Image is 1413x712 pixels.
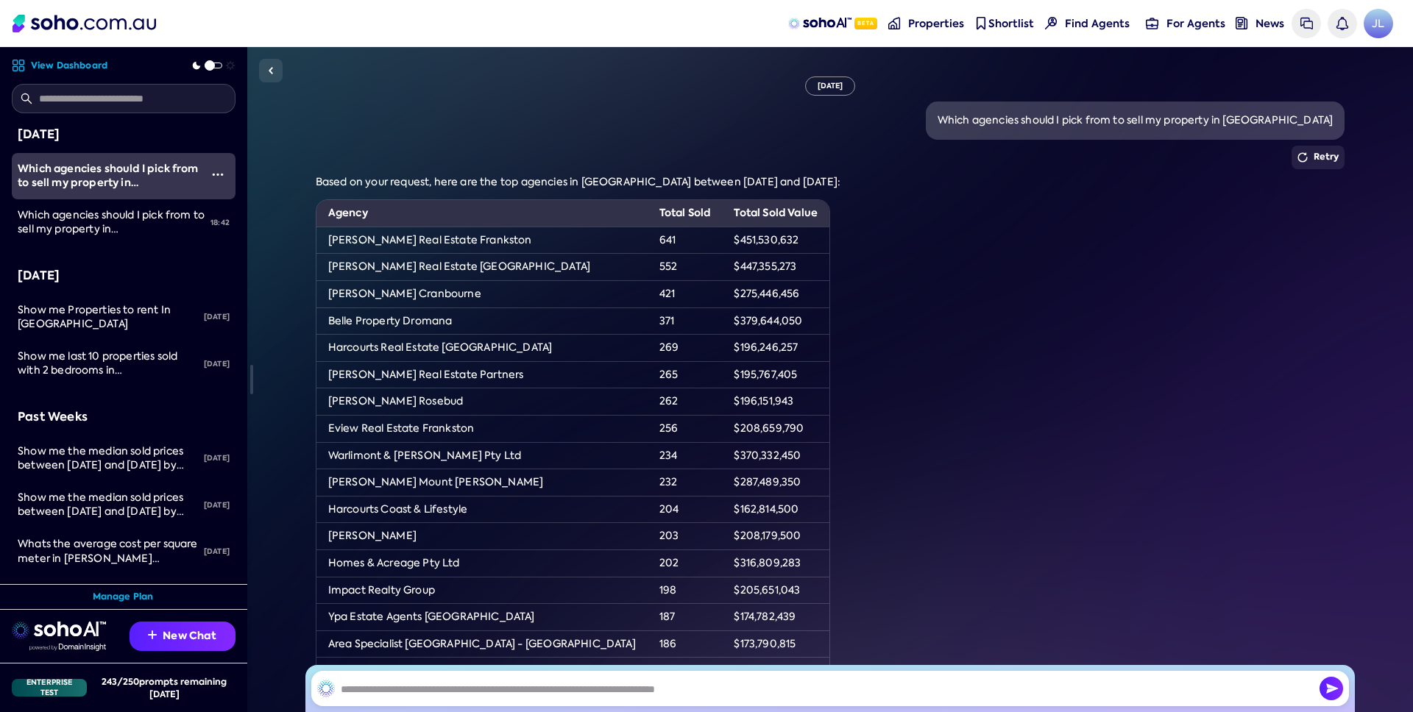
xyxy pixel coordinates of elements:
span: Show me top 5 propeties in [GEOGRAPHIC_DATA]? [18,583,157,611]
th: Total Sold Value [722,200,829,227]
td: $196,246,257 [722,335,829,362]
td: 256 [648,415,723,442]
div: 18:42 [205,207,235,239]
span: Properties [908,16,964,31]
span: Which agencies should I pick from to sell my property in [GEOGRAPHIC_DATA]? [18,208,205,250]
td: 234 [648,442,723,469]
img: Send icon [1320,677,1343,700]
a: Manage Plan [93,591,154,603]
td: $379,644,050 [722,307,829,335]
a: Whats the average cost per square meter in [PERSON_NAME][GEOGRAPHIC_DATA] for properties listed f... [12,528,198,574]
span: News [1256,16,1284,31]
td: 204 [648,496,723,523]
td: 269 [648,335,723,362]
img: Soho Logo [13,15,156,32]
td: $195,767,405 [722,361,829,388]
a: Which agencies should I pick from to sell my property in [GEOGRAPHIC_DATA] [12,153,200,199]
a: View Dashboard [12,59,107,72]
th: Total Sold [648,200,723,227]
span: Show me the median sold prices between [DATE] and [DATE] by state, listing type = sale [18,444,184,486]
div: [DATE] [198,301,235,333]
img: sohoai logo [12,622,106,639]
img: More icon [212,168,224,180]
td: [PERSON_NAME] Cranbourne [316,280,648,307]
td: 265 [648,361,723,388]
td: 203 [648,523,723,550]
img: for-agents-nav icon [1146,17,1158,29]
div: [DATE] [198,582,235,614]
td: $174,782,439 [722,604,829,631]
a: Show me top 5 propeties in [GEOGRAPHIC_DATA]? [12,574,198,621]
span: Which agencies should I pick from to sell my property in [GEOGRAPHIC_DATA] [18,161,199,204]
td: [PERSON_NAME] Real Estate Partners [316,361,648,388]
td: 186 [648,630,723,658]
div: Which agencies should I pick from to sell my property in [GEOGRAPHIC_DATA] [938,113,1334,128]
div: Show me the median sold prices between 2025-05-23 and 2025-08-22 by state, listing type = sale [18,491,198,519]
button: Retry [1292,146,1345,169]
th: Agency [316,200,648,227]
button: Send [1320,677,1343,700]
div: Past Weeks [18,407,230,427]
td: 262 [648,388,723,416]
td: $447,355,273 [722,254,829,281]
td: 202 [648,549,723,577]
span: Shortlist [988,16,1034,31]
div: 243 / 250 prompts remaining [DATE] [93,675,235,700]
td: [PERSON_NAME] Rosebud [316,388,648,416]
span: Find Agents [1065,16,1130,31]
td: $275,446,456 [722,280,829,307]
a: Show me Properties to rent In [GEOGRAPHIC_DATA] [12,294,198,341]
td: Belle Property Dromana [316,307,648,335]
td: 371 [648,307,723,335]
div: [DATE] [805,76,856,96]
td: $208,659,790 [722,415,829,442]
td: $208,179,500 [722,523,829,550]
img: Data provided by Domain Insight [29,644,106,651]
img: Retry icon [1297,152,1308,163]
div: [DATE] [198,442,235,474]
span: Show me the median sold prices between [DATE] and [DATE] by state, listing type = sale [18,491,184,533]
a: Avatar of Jonathan Lui [1364,9,1393,38]
span: Show me Properties to rent In [GEOGRAPHIC_DATA] [18,303,171,331]
div: [DATE] [198,348,235,380]
td: 187 [648,604,723,631]
td: Harcourts Coast & Lifestyle [316,496,648,523]
span: JL [1364,9,1393,38]
td: $162,814,500 [722,496,829,523]
div: Which agencies should I pick from to sell my property in mornington peninsula? [18,208,205,237]
div: Show me last 10 properties sold with 2 bedrooms in Sydney NSW [18,349,198,378]
button: New Chat [130,622,235,651]
td: Ypa Estate Agents [GEOGRAPHIC_DATA] [316,604,648,631]
div: Whats the average cost per square meter in byron bay for properties listed for sale [18,537,198,566]
td: Eview Real Estate Frankston [316,415,648,442]
span: Based on your request, here are the top agencies in [GEOGRAPHIC_DATA] between [DATE] and [DATE]: [316,175,840,188]
div: Show me top 5 propeties in sydney? [18,583,198,612]
td: [PERSON_NAME] Mount [PERSON_NAME] [316,469,648,496]
span: For Agents [1166,16,1225,31]
div: [DATE] [18,125,230,144]
td: 552 [648,254,723,281]
a: Which agencies should I pick from to sell my property in [GEOGRAPHIC_DATA]? [12,199,205,246]
td: Area Specialist [GEOGRAPHIC_DATA] - [GEOGRAPHIC_DATA] [316,630,648,658]
div: Show me Properties to rent In Sydney [18,303,198,332]
img: properties-nav icon [888,17,901,29]
td: [PERSON_NAME] [316,523,648,550]
td: Harcourts Real Estate [GEOGRAPHIC_DATA] [316,335,648,362]
td: [PERSON_NAME] Langwarrin [316,658,648,685]
img: bell icon [1336,17,1348,29]
img: Sidebar toggle icon [262,62,280,79]
td: $287,489,350 [722,469,829,496]
td: Impact Realty Group [316,577,648,604]
td: [PERSON_NAME] Real Estate [GEOGRAPHIC_DATA] [316,254,648,281]
td: $205,651,043 [722,577,829,604]
a: Show me the median sold prices between [DATE] and [DATE] by state, listing type = sale [12,435,198,482]
td: [PERSON_NAME] Real Estate Frankston [316,227,648,254]
td: 232 [648,469,723,496]
img: messages icon [1300,17,1313,29]
div: [DATE] [198,489,235,521]
td: $126,374,249 [722,658,829,685]
div: [DATE] [198,535,235,568]
div: Show me the median sold prices between 2025-05-23 and 2025-08-22 by state, listing type = sale [18,444,198,473]
img: sohoAI logo [788,18,851,29]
